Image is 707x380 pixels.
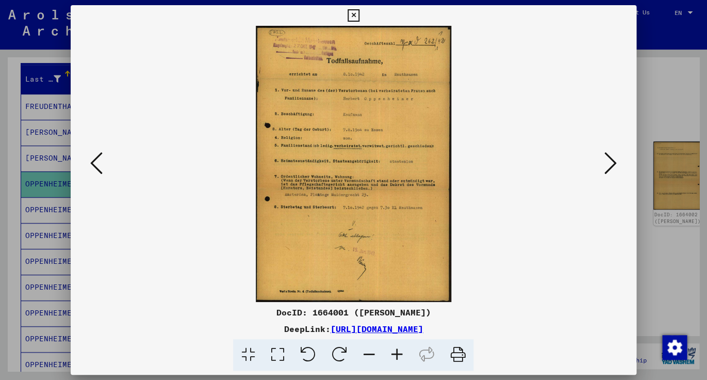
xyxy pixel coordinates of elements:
[71,323,636,335] div: DeepLink:
[106,26,601,302] img: 001.jpg
[71,306,636,319] div: DocID: 1664001 ([PERSON_NAME])
[662,335,686,359] div: Change consent
[662,335,687,360] img: Change consent
[330,324,423,334] a: [URL][DOMAIN_NAME]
